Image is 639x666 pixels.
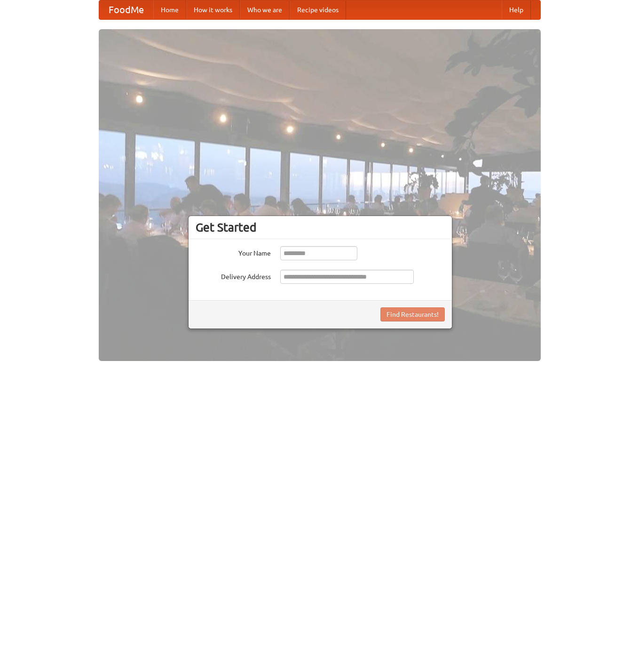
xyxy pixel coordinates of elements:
[196,270,271,281] label: Delivery Address
[196,246,271,258] label: Your Name
[196,220,445,234] h3: Get Started
[186,0,240,19] a: How it works
[502,0,531,19] a: Help
[380,307,445,321] button: Find Restaurants!
[99,0,153,19] a: FoodMe
[153,0,186,19] a: Home
[290,0,346,19] a: Recipe videos
[240,0,290,19] a: Who we are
